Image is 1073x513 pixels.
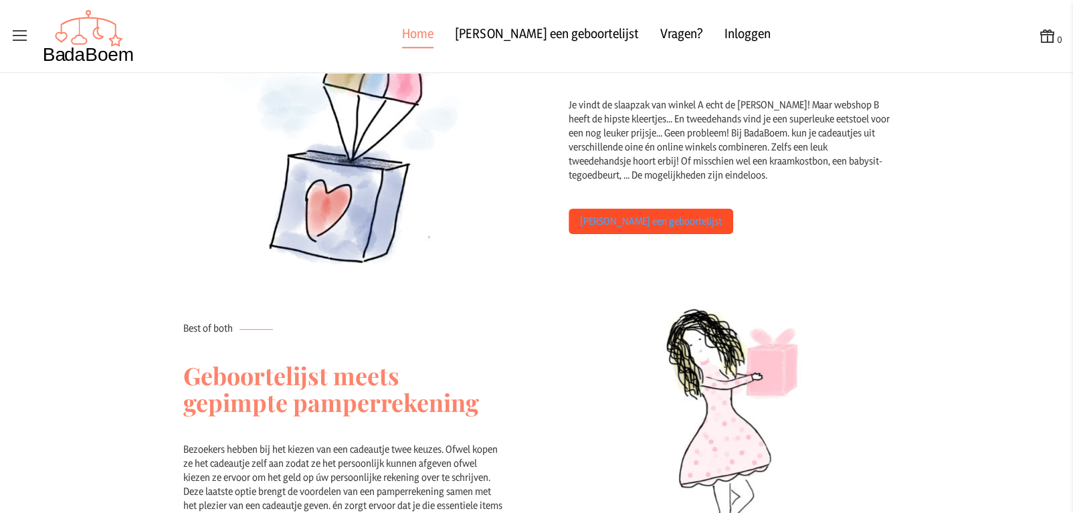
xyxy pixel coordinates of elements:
[569,209,733,234] a: [PERSON_NAME] een geboortelijst
[569,98,890,209] div: Je vindt de slaapzak van winkel A echt de [PERSON_NAME]! Maar webshop B heeft de hipste kleertjes...
[660,24,702,48] a: Vragen?
[724,24,770,48] a: Inloggen
[1038,27,1062,46] button: 0
[402,24,433,48] a: Home
[183,321,504,335] p: Best of both
[43,9,134,63] img: Badaboem
[455,24,638,48] a: [PERSON_NAME] een geboortelijst
[183,335,504,442] h2: Geboortelijst meets gepimpte pamperrekening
